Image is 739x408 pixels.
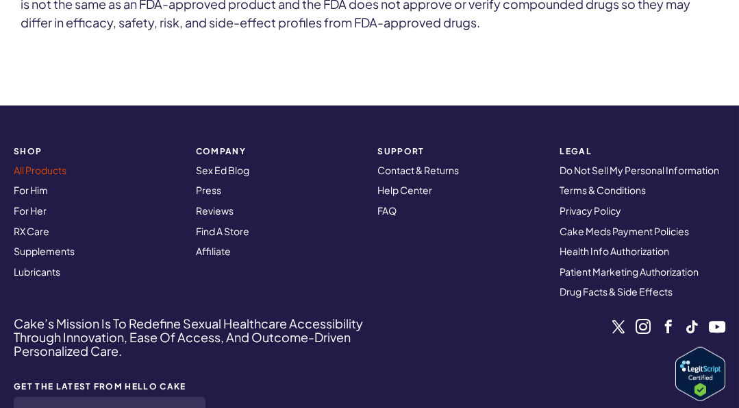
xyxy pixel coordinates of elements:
[378,164,460,176] a: Contact & Returns
[675,347,725,401] a: Verify LegitScript Approval for www.hellocake.com
[560,164,719,176] a: Do Not Sell My Personal Information
[560,245,669,257] a: Health Info Authorization
[560,204,621,217] a: Privacy Policy
[196,184,221,196] a: Press
[14,147,179,156] strong: SHOP
[196,245,231,257] a: Affiliate
[675,347,725,401] img: Verify Approval for www.hellocake.com
[560,285,673,298] a: Drug Facts & Side Effects
[560,147,725,156] strong: Legal
[196,225,249,237] a: Find A Store
[560,265,699,278] a: Patient Marketing Authorization
[14,225,49,237] a: RX Care
[560,184,646,196] a: Terms & Conditions
[14,164,66,176] a: All Products
[14,265,60,278] a: Lubricants
[196,204,234,217] a: Reviews
[560,225,689,237] a: Cake Meds Payment Policies
[14,245,75,257] a: Supplements
[378,147,544,156] strong: Support
[378,184,433,196] a: Help Center
[14,184,48,196] a: For Him
[196,164,249,176] a: Sex Ed Blog
[14,382,205,391] strong: GET THE LATEST FROM HELLO CAKE
[14,204,47,217] a: For Her
[196,147,362,156] strong: COMPANY
[14,317,370,357] h4: Cake’s Mission Is To Redefine Sexual Healthcare Accessibility Through Innovation, Ease Of Access,...
[378,204,397,217] a: FAQ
